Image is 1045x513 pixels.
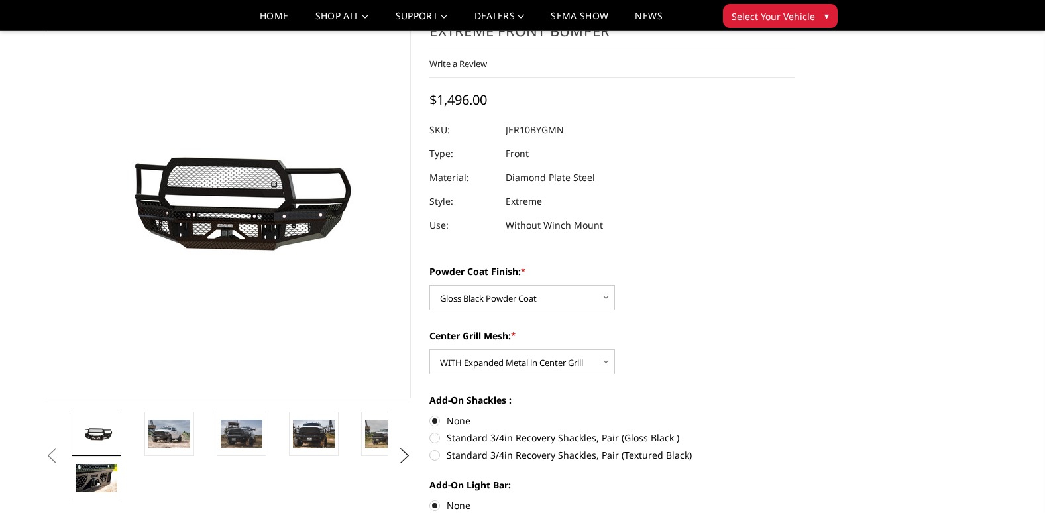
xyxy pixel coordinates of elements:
[260,11,288,30] a: Home
[429,190,496,213] dt: Style:
[396,11,448,30] a: Support
[315,11,369,30] a: shop all
[506,142,529,166] dd: Front
[429,431,795,445] label: Standard 3/4in Recovery Shackles, Pair (Gloss Black )
[429,213,496,237] dt: Use:
[76,464,117,492] img: 2010-2018 Ram 2500-3500 - FT Series - Extreme Front Bumper
[429,329,795,343] label: Center Grill Mesh:
[732,9,815,23] span: Select Your Vehicle
[506,213,603,237] dd: Without Winch Mount
[429,393,795,407] label: Add-On Shackles :
[429,91,487,109] span: $1,496.00
[506,166,595,190] dd: Diamond Plate Steel
[429,414,795,427] label: None
[551,11,608,30] a: SEMA Show
[429,142,496,166] dt: Type:
[979,449,1045,513] iframe: Chat Widget
[42,446,62,466] button: Previous
[365,420,407,447] img: 2010-2018 Ram 2500-3500 - FT Series - Extreme Front Bumper
[723,4,838,28] button: Select Your Vehicle
[429,58,487,70] a: Write a Review
[293,420,335,447] img: 2010-2018 Ram 2500-3500 - FT Series - Extreme Front Bumper
[429,478,795,492] label: Add-On Light Bar:
[221,420,262,447] img: 2010-2018 Ram 2500-3500 - FT Series - Extreme Front Bumper
[474,11,525,30] a: Dealers
[635,11,662,30] a: News
[429,448,795,462] label: Standard 3/4in Recovery Shackles, Pair (Textured Black)
[429,166,496,190] dt: Material:
[429,264,795,278] label: Powder Coat Finish:
[506,190,542,213] dd: Extreme
[394,446,414,466] button: Next
[148,420,190,447] img: 2010-2018 Ram 2500-3500 - FT Series - Extreme Front Bumper
[824,9,829,23] span: ▾
[429,498,795,512] label: None
[76,424,117,443] img: 2010-2018 Ram 2500-3500 - FT Series - Extreme Front Bumper
[506,118,564,142] dd: JER10BYGMN
[429,118,496,142] dt: SKU:
[46,1,412,398] a: 2010-2018 Ram 2500-3500 - FT Series - Extreme Front Bumper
